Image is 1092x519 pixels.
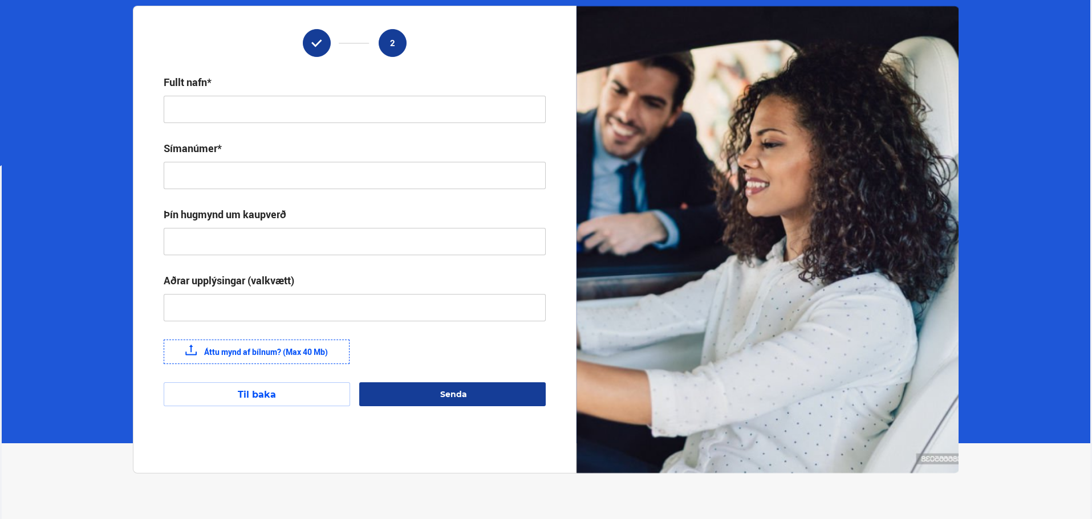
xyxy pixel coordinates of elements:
div: Þín hugmynd um kaupverð [164,207,286,221]
span: 2 [390,38,395,48]
button: Open LiveChat chat widget [9,5,43,39]
div: Aðrar upplýsingar (valkvætt) [164,273,294,287]
button: Til baka [164,382,350,406]
label: Áttu mynd af bílnum? (Max 40 Mb) [164,340,350,364]
button: Senda [359,382,546,406]
div: Fullt nafn* [164,75,212,89]
div: Símanúmer* [164,141,222,155]
span: Senda [440,389,467,399]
